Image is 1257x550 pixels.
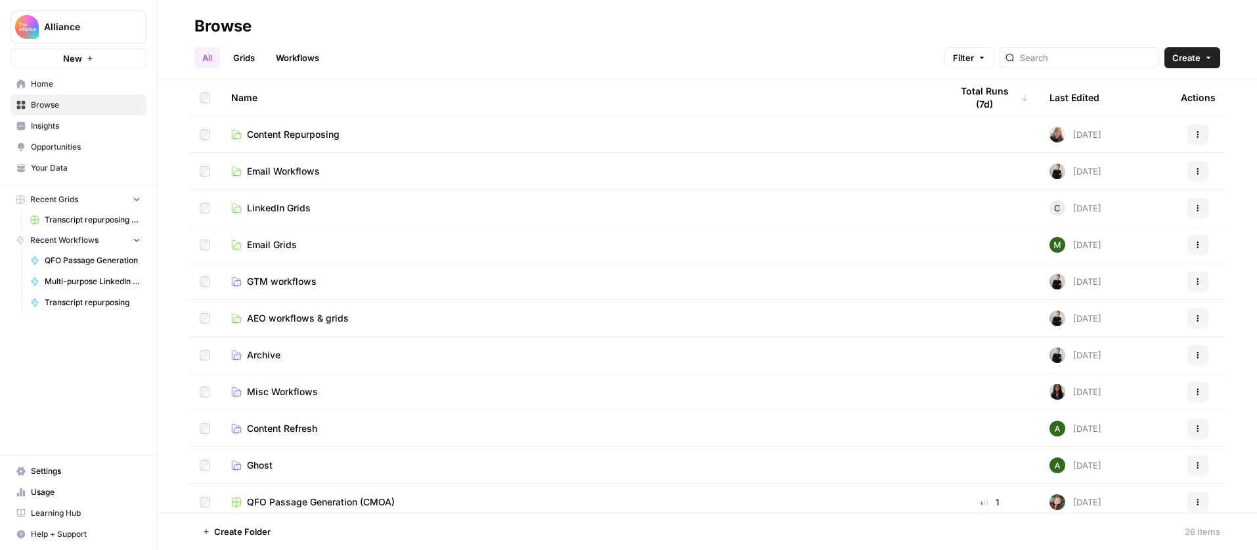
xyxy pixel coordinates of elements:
[1049,347,1101,363] div: [DATE]
[63,52,82,65] span: New
[231,496,930,509] a: QFO Passage Generation (CMOA)
[951,79,1028,116] div: Total Runs (7d)
[1049,384,1101,400] div: [DATE]
[11,503,146,524] a: Learning Hub
[11,158,146,179] a: Your Data
[247,496,395,509] span: QFO Passage Generation (CMOA)
[1020,51,1153,64] input: Search
[31,78,141,90] span: Home
[247,275,317,288] span: GTM workflows
[24,292,146,313] a: Transcript repurposing
[31,528,141,540] span: Help + Support
[247,385,318,398] span: Misc Workflows
[1049,127,1101,142] div: [DATE]
[11,74,146,95] a: Home
[31,162,141,174] span: Your Data
[231,128,930,141] a: Content Repurposing
[231,312,930,325] a: AEO workflows & grids
[1164,47,1220,68] button: Create
[194,16,252,37] div: Browse
[11,230,146,250] button: Recent Workflows
[247,459,273,472] span: Ghost
[1049,421,1065,436] img: d65nc20463hou62czyfowuui0u3g
[45,214,141,226] span: Transcript repurposing (PLA)
[225,47,263,68] a: Grids
[31,141,141,153] span: Opportunities
[1049,347,1065,363] img: rzyuksnmva7rad5cmpd7k6b2ndco
[1049,457,1065,473] img: d65nc20463hou62czyfowuui0u3g
[247,349,280,362] span: Archive
[1049,310,1101,326] div: [DATE]
[24,209,146,230] a: Transcript repurposing (PLA)
[11,137,146,158] a: Opportunities
[1054,201,1061,215] span: C
[1049,237,1101,253] div: [DATE]
[194,47,220,68] a: All
[31,465,141,477] span: Settings
[231,349,930,362] a: Archive
[30,234,99,246] span: Recent Workflows
[11,461,146,482] a: Settings
[45,276,141,287] span: Multi-purpose LinkedIn Workflow
[31,486,141,498] span: Usage
[231,79,930,116] div: Name
[247,422,317,435] span: Content Refresh
[1049,457,1101,473] div: [DATE]
[247,238,297,251] span: Email Grids
[1049,421,1101,436] div: [DATE]
[214,525,271,538] span: Create Folder
[1185,525,1220,538] div: 26 Items
[1049,237,1065,253] img: l5bw1boy7i1vzeyb5kvp5qo3zmc4
[24,250,146,271] a: QFO Passage Generation
[11,190,146,209] button: Recent Grids
[11,116,146,137] a: Insights
[1049,79,1099,116] div: Last Edited
[1049,200,1101,216] div: [DATE]
[11,11,146,43] button: Workspace: Alliance
[247,201,311,215] span: LinkedIn Grids
[1049,494,1101,510] div: [DATE]
[1049,310,1065,326] img: rzyuksnmva7rad5cmpd7k6b2ndco
[944,47,994,68] button: Filter
[247,128,340,141] span: Content Repurposing
[31,120,141,132] span: Insights
[1049,127,1065,142] img: dusy4e3dsucr7fztkxh4ejuaeihk
[1049,274,1065,289] img: rzyuksnmva7rad5cmpd7k6b2ndco
[268,47,327,68] a: Workflows
[231,385,930,398] a: Misc Workflows
[231,275,930,288] a: GTM workflows
[231,201,930,215] a: LinkedIn Grids
[30,194,78,205] span: Recent Grids
[45,255,141,266] span: QFO Passage Generation
[231,238,930,251] a: Email Grids
[231,422,930,435] a: Content Refresh
[231,459,930,472] a: Ghost
[231,165,930,178] a: Email Workflows
[11,524,146,545] button: Help + Support
[1049,384,1065,400] img: rox323kbkgutb4wcij4krxobkpon
[247,312,349,325] span: AEO workflows & grids
[11,95,146,116] a: Browse
[1049,163,1101,179] div: [DATE]
[24,271,146,292] a: Multi-purpose LinkedIn Workflow
[11,482,146,503] a: Usage
[15,15,39,39] img: Alliance Logo
[1049,163,1065,179] img: rzyuksnmva7rad5cmpd7k6b2ndco
[31,507,141,519] span: Learning Hub
[194,521,278,542] button: Create Folder
[953,51,974,64] span: Filter
[247,165,320,178] span: Email Workflows
[951,496,1028,509] div: 1
[1049,494,1065,510] img: auytl9ei5tcnqodk4shm8exxpdku
[44,20,123,33] span: Alliance
[11,49,146,68] button: New
[1181,79,1216,116] div: Actions
[31,99,141,111] span: Browse
[1172,51,1201,64] span: Create
[1049,274,1101,289] div: [DATE]
[45,297,141,308] span: Transcript repurposing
